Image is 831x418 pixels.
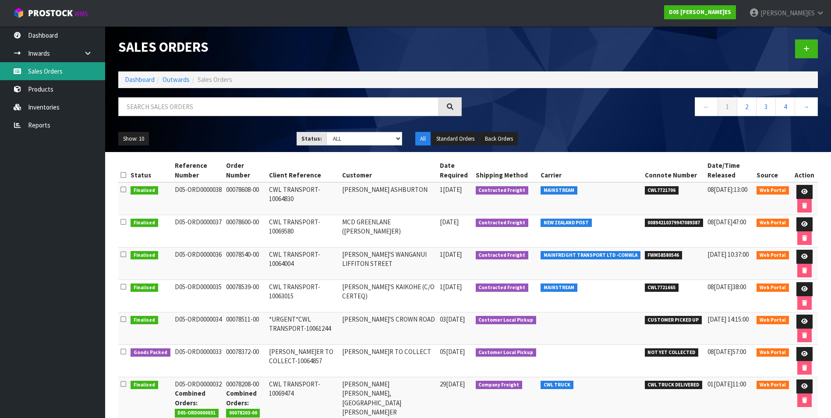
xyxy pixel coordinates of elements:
[775,97,795,116] a: 4
[695,97,718,116] a: ←
[707,283,746,291] span: 08[DATE]38:00
[707,185,747,194] span: 08[DATE]:13:00
[645,186,679,195] span: CWL7721706
[476,348,537,357] span: Customer Local Pickup
[476,219,529,227] span: Contracted Freight
[173,312,224,345] td: D05-ORD0000034
[198,75,232,84] span: Sales Orders
[707,218,746,226] span: 08[DATE]47:00
[267,159,340,182] th: Client Reference
[340,280,437,312] td: [PERSON_NAME]'S KAIKOHE (C/O CERTEQ)
[131,381,158,390] span: Finalised
[118,97,439,116] input: Search sales orders
[340,345,437,377] td: [PERSON_NAME]R TO COLLECT
[757,219,789,227] span: Web Portal
[267,345,340,377] td: [PERSON_NAME]ER TO COLLECT-10064857
[175,409,219,418] span: D05-ORD0000031
[415,132,431,146] button: All
[440,218,459,226] span: [DATE]
[173,345,224,377] td: D05-ORD0000033
[476,381,523,390] span: Company Freight
[224,345,267,377] td: 00078372-00
[757,251,789,260] span: Web Portal
[340,182,437,215] td: [PERSON_NAME] ASHBURTON
[431,132,479,146] button: Standard Orders
[707,315,749,323] span: [DATE] 14:15:00
[757,381,789,390] span: Web Portal
[224,159,267,182] th: Order Number
[226,409,260,418] span: 00078203-00
[669,8,731,16] strong: D05 [PERSON_NAME]ES
[791,159,818,182] th: Action
[440,250,462,259] span: 1[DATE]
[756,97,776,116] a: 3
[301,135,322,142] strong: Status:
[118,132,149,146] button: Show: 10
[13,7,24,18] img: cube-alt.png
[224,182,267,215] td: 00078608-00
[224,248,267,280] td: 00078540-00
[757,186,789,195] span: Web Portal
[173,159,224,182] th: Reference Number
[474,159,539,182] th: Shipping Method
[173,280,224,312] td: D05-ORD0000035
[173,215,224,248] td: D05-ORD0000037
[173,248,224,280] td: D05-ORD0000036
[476,316,537,325] span: Customer Local Pickup
[541,283,577,292] span: MAINSTREAM
[131,251,158,260] span: Finalised
[718,97,737,116] a: 1
[340,312,437,345] td: [PERSON_NAME]'S CROWN ROAD
[476,283,529,292] span: Contracted Freight
[480,132,518,146] button: Back Orders
[476,186,529,195] span: Contracted Freight
[707,347,746,356] span: 08[DATE]57:00
[440,283,462,291] span: 1[DATE]
[705,159,754,182] th: Date/Time Released
[224,280,267,312] td: 00078539-00
[760,9,815,17] span: [PERSON_NAME]ES
[131,219,158,227] span: Finalised
[795,97,818,116] a: →
[267,312,340,345] td: *URGENT*CWL TRANSPORT-10061244
[340,248,437,280] td: [PERSON_NAME]'S WANGANUI LIFFITON STREET
[757,348,789,357] span: Web Portal
[224,312,267,345] td: 00078511-00
[128,159,173,182] th: Status
[707,250,749,259] span: [DATE] 10:37:00
[131,316,158,325] span: Finalised
[131,186,158,195] span: Finalised
[131,348,170,357] span: Goods Packed
[476,251,529,260] span: Contracted Freight
[173,182,224,215] td: D05-ORD0000038
[267,215,340,248] td: CWL TRANSPORT-10069580
[440,185,462,194] span: 1[DATE]
[175,389,205,407] strong: Combined Orders:
[475,97,818,119] nav: Page navigation
[645,316,702,325] span: CUSTOMER PICKED UP
[541,186,577,195] span: MAINSTREAM
[224,215,267,248] td: 00078600-00
[737,97,757,116] a: 2
[28,7,73,19] span: ProStock
[645,381,703,390] span: CWL TRUCK DELIVERED
[541,381,573,390] span: CWL TRUCK
[118,39,462,55] h1: Sales Orders
[267,280,340,312] td: CWL TRANSPORT-10063015
[340,215,437,248] td: MCD GREENLANE ([PERSON_NAME]ER)
[226,389,257,407] strong: Combined Orders:
[267,182,340,215] td: CWL TRANSPORT-10064830
[340,159,437,182] th: Customer
[74,10,88,18] small: WMS
[645,348,699,357] span: NOT YET COLLECTED
[538,159,643,182] th: Carrier
[440,315,465,323] span: 03[DATE]
[643,159,706,182] th: Connote Number
[267,248,340,280] td: CWL TRANSPORT-10064004
[645,283,679,292] span: CWL7721665
[707,380,746,388] span: 01[DATE]11:00
[645,251,682,260] span: FWM58580546
[541,219,592,227] span: NEW ZEALAND POST
[131,283,158,292] span: Finalised
[757,283,789,292] span: Web Portal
